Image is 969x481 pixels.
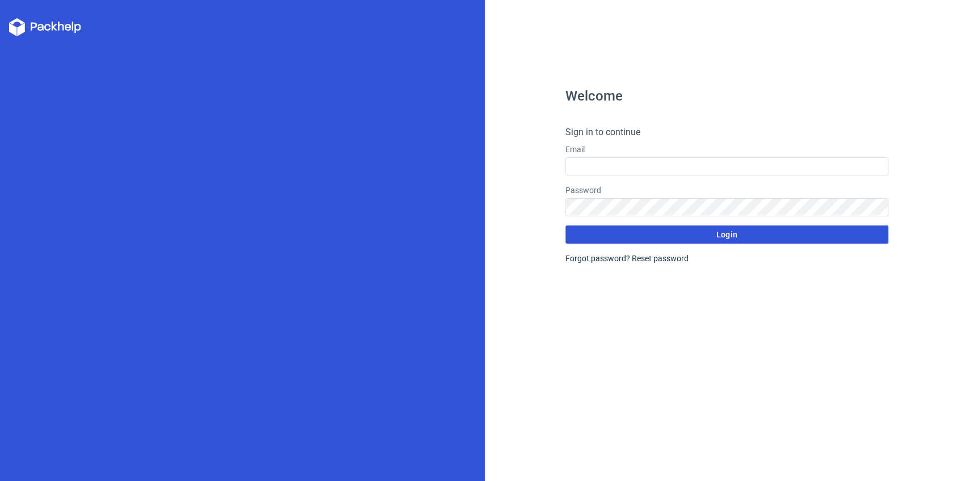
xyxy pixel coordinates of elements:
label: Password [565,185,888,196]
button: Login [565,225,888,244]
div: Forgot password? [565,253,888,264]
h1: Welcome [565,89,888,103]
label: Email [565,144,888,155]
span: Login [716,231,737,239]
h4: Sign in to continue [565,126,888,139]
a: Reset password [632,254,689,263]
